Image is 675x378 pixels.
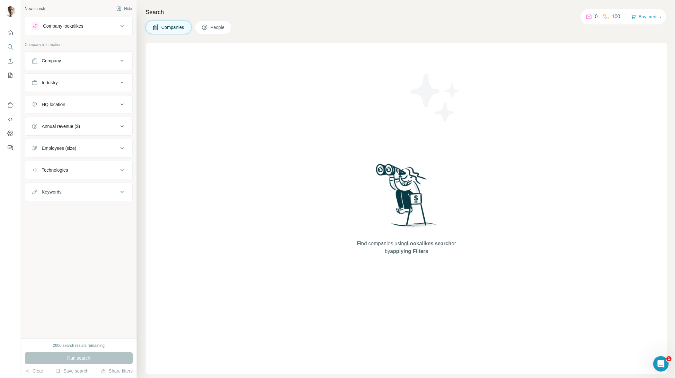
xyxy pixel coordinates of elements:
[612,13,620,21] p: 100
[595,13,598,21] p: 0
[5,128,15,139] button: Dashboard
[25,42,133,48] p: Company information
[5,55,15,67] button: Enrich CSV
[5,27,15,39] button: Quick start
[25,368,43,374] button: Clear
[5,41,15,53] button: Search
[25,75,132,90] button: Industry
[101,368,133,374] button: Share filters
[42,101,65,108] div: HQ location
[25,140,132,156] button: Employees (size)
[56,368,88,374] button: Save search
[390,248,428,254] span: applying Filters
[42,167,68,173] div: Technologies
[43,23,83,29] div: Company lookalikes
[5,99,15,111] button: Use Surfe on LinkedIn
[407,241,451,246] span: Lookalikes search
[25,162,132,178] button: Technologies
[210,24,225,31] span: People
[53,343,105,348] div: 2000 search results remaining
[25,53,132,68] button: Company
[373,162,440,234] img: Surfe Illustration - Woman searching with binoculars
[653,356,669,372] iframe: Intercom live chat
[146,8,667,17] h4: Search
[5,142,15,153] button: Feedback
[25,119,132,134] button: Annual revenue ($)
[5,6,15,17] img: Avatar
[42,58,61,64] div: Company
[25,184,132,200] button: Keywords
[42,123,80,130] div: Annual revenue ($)
[42,145,76,151] div: Employees (size)
[631,12,661,21] button: Buy credits
[42,79,58,86] div: Industry
[25,6,45,12] div: New search
[666,356,671,361] span: 1
[406,69,464,127] img: Surfe Illustration - Stars
[112,4,137,14] button: Hide
[355,240,458,255] span: Find companies using or by
[161,24,185,31] span: Companies
[5,69,15,81] button: My lists
[42,189,61,195] div: Keywords
[5,113,15,125] button: Use Surfe API
[25,18,132,34] button: Company lookalikes
[25,97,132,112] button: HQ location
